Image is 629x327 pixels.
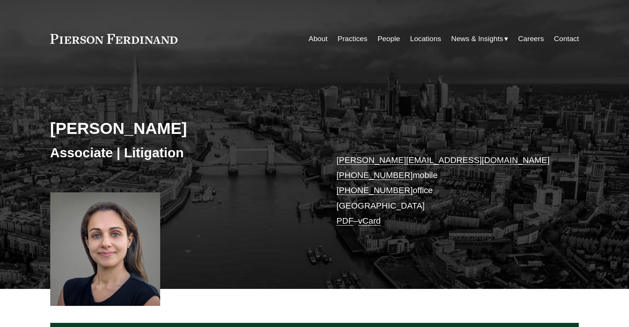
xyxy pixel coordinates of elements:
[554,32,579,46] a: Contact
[337,153,557,229] p: mobile office [GEOGRAPHIC_DATA] –
[518,32,544,46] a: Careers
[309,32,328,46] a: About
[50,144,315,161] h3: Associate | Litigation
[337,170,413,180] a: [PHONE_NUMBER]
[377,32,400,46] a: People
[50,118,315,138] h2: [PERSON_NAME]
[451,32,508,46] a: folder dropdown
[337,155,550,165] a: [PERSON_NAME][EMAIL_ADDRESS][DOMAIN_NAME]
[337,216,354,226] a: PDF
[338,32,368,46] a: Practices
[451,32,503,46] span: News & Insights
[410,32,441,46] a: Locations
[337,186,413,195] a: [PHONE_NUMBER]
[358,216,381,226] a: vCard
